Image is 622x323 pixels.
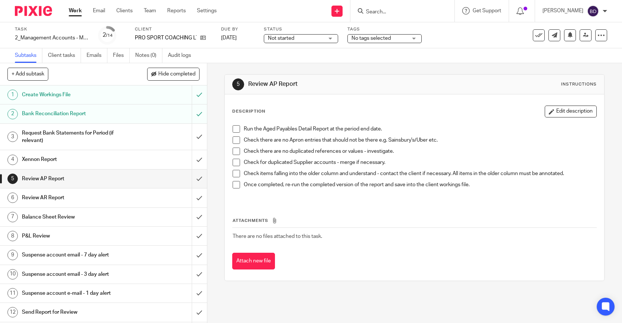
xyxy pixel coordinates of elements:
span: Get Support [473,8,501,13]
a: Emails [87,48,107,63]
button: Hide completed [147,68,200,80]
p: Run the Aged Payables Detail Report at the period end date. [244,125,596,133]
p: PRO SPORT COACHING LTD [135,34,197,42]
a: Settings [197,7,217,14]
button: + Add subtask [7,68,48,80]
label: Task [15,26,89,32]
span: There are no files attached to this task. [233,234,322,239]
input: Search [365,9,432,16]
div: 12 [7,307,18,317]
a: Work [69,7,82,14]
h1: Send Report for Review [22,307,130,318]
p: Once completed, re-run the completed version of the report and save into the client workings file. [244,181,596,188]
span: [DATE] [221,35,237,41]
div: 5 [7,174,18,184]
div: Instructions [561,81,597,87]
h1: Review AP Report [248,80,431,88]
h1: Create Workings File [22,89,130,100]
h1: Suspense account email - 3 day alert [22,269,130,280]
div: 2_Management Accounts - Monthly - NEW [15,34,89,42]
h1: Suspense account email - 7 day alert [22,249,130,261]
h1: Review AR Report [22,192,130,203]
div: 7 [7,212,18,222]
a: Reports [167,7,186,14]
h1: Review AP Report [22,173,130,184]
h1: Request Bank Statements for Period (if relevant) [22,127,130,146]
div: 5 [232,78,244,90]
a: Client tasks [48,48,81,63]
a: Clients [116,7,133,14]
div: 2 [103,31,113,39]
a: Audit logs [168,48,197,63]
a: Team [144,7,156,14]
img: Pixie [15,6,52,16]
div: 3 [7,132,18,142]
span: No tags selected [352,36,391,41]
label: Status [264,26,338,32]
div: 1 [7,90,18,100]
a: Notes (0) [135,48,162,63]
button: Edit description [545,106,597,117]
p: [PERSON_NAME] [542,7,583,14]
img: svg%3E [587,5,599,17]
small: /14 [106,33,113,38]
a: Email [93,7,105,14]
div: 9 [7,250,18,260]
span: Attachments [233,219,268,223]
p: Check items falling into the older column and understand - contact the client if necessary. All i... [244,170,596,177]
div: 2 [7,109,18,119]
p: Check there are no duplicated references or values - investigate. [244,148,596,155]
span: Not started [268,36,294,41]
div: 6 [7,193,18,203]
p: Check for duplicated Supplier accounts - merge if necessary. [244,159,596,166]
label: Due by [221,26,255,32]
h1: P&L Review [22,230,130,242]
a: Subtasks [15,48,42,63]
a: Files [113,48,130,63]
div: 11 [7,288,18,298]
span: Hide completed [158,71,195,77]
button: Attach new file [232,253,275,269]
div: 4 [7,155,18,165]
h1: Bank Reconciliation Report [22,108,130,119]
h1: Suspense account e-mail - 1 day alert [22,288,130,299]
div: 10 [7,269,18,280]
label: Client [135,26,212,32]
p: Description [232,109,265,114]
p: Check there are no Apron entries that should not be there e.g. Sainsbury's/Uber etc. [244,136,596,144]
label: Tags [347,26,422,32]
h1: Balance Sheet Review [22,211,130,223]
h1: Xennon Report [22,154,130,165]
div: 8 [7,231,18,241]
